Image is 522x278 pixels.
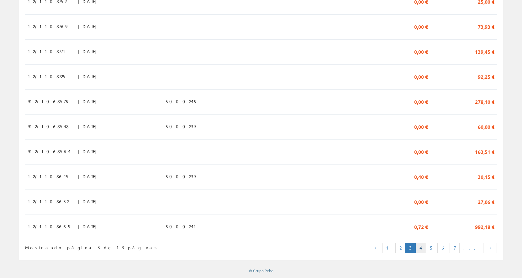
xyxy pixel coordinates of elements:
[414,171,428,182] span: 0,40 €
[28,71,66,82] span: 12/1108725
[459,243,483,253] a: ...
[28,121,69,132] span: 912/1068548
[414,221,428,232] span: 0,72 €
[437,243,450,253] a: 6
[166,221,199,232] span: 5000241
[382,243,396,253] a: 1
[369,243,383,253] a: Página anterior
[414,46,428,57] span: 0,00 €
[28,221,71,232] span: 12/1108665
[78,196,99,207] span: [DATE]
[78,21,99,32] span: [DATE]
[478,196,494,207] span: 27,06 €
[28,46,68,57] span: 12/1108771
[478,71,494,82] span: 92,25 €
[478,21,494,32] span: 73,93 €
[478,171,494,182] span: 30,15 €
[166,121,195,132] span: 5000239
[478,121,494,132] span: 60,00 €
[405,243,416,253] a: Página actual
[475,46,494,57] span: 139,45 €
[395,243,405,253] a: 2
[414,71,428,82] span: 0,00 €
[78,71,99,82] span: [DATE]
[414,196,428,207] span: 0,00 €
[19,268,503,273] div: © Grupo Peisa
[414,121,428,132] span: 0,00 €
[426,243,438,253] a: 5
[28,21,67,32] span: 12/1108769
[28,196,69,207] span: 12/1108652
[475,96,494,107] span: 278,10 €
[78,171,99,182] span: [DATE]
[28,96,70,107] span: 912/1068576
[415,243,426,253] a: 4
[475,146,494,157] span: 163,51 €
[475,221,494,232] span: 992,18 €
[78,146,99,157] span: [DATE]
[28,146,71,157] span: 912/1068564
[28,171,70,182] span: 12/1108645
[414,146,428,157] span: 0,00 €
[78,221,99,232] span: [DATE]
[166,96,198,107] span: 5000246
[78,96,99,107] span: [DATE]
[78,121,99,132] span: [DATE]
[78,46,99,57] span: [DATE]
[414,21,428,32] span: 0,00 €
[414,96,428,107] span: 0,00 €
[166,171,195,182] span: 5000239
[25,242,216,251] div: Mostrando página 3 de 13 páginas
[450,243,460,253] a: 7
[483,243,497,253] a: Página siguiente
